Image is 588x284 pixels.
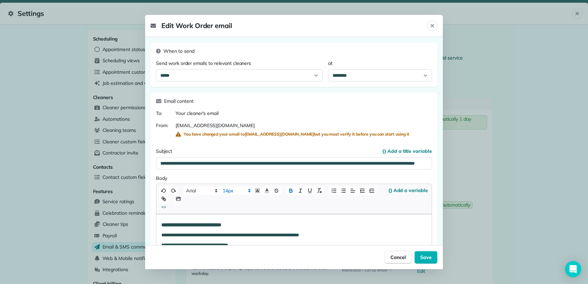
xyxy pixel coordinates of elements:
[388,187,428,194] button: {} Add a variable
[184,132,409,137] p: You have changed your email to but you must verify it before you can start using it
[245,132,314,137] span: [EMAIL_ADDRESS][DOMAIN_NAME]
[176,122,255,129] p: [EMAIL_ADDRESS][DOMAIN_NAME]
[156,148,432,155] label: Subject
[328,60,432,67] label: at
[156,175,432,182] label: Body
[176,110,219,117] span: Your cleaner’s email
[427,20,437,31] button: Close
[156,60,323,67] label: Send work order emails to relevant cleaners
[164,98,194,104] span: Email content
[382,148,432,155] button: {} Add a title variable
[151,20,427,31] span: Edit Work Order email
[385,251,412,264] button: Cancel
[420,254,432,261] span: Save
[414,251,437,264] button: Save
[156,110,173,117] span: To:
[390,254,406,261] span: Cancel
[156,122,173,129] span: From:
[163,48,195,54] span: When to send
[159,203,168,211] button: <>
[161,204,167,210] p: <>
